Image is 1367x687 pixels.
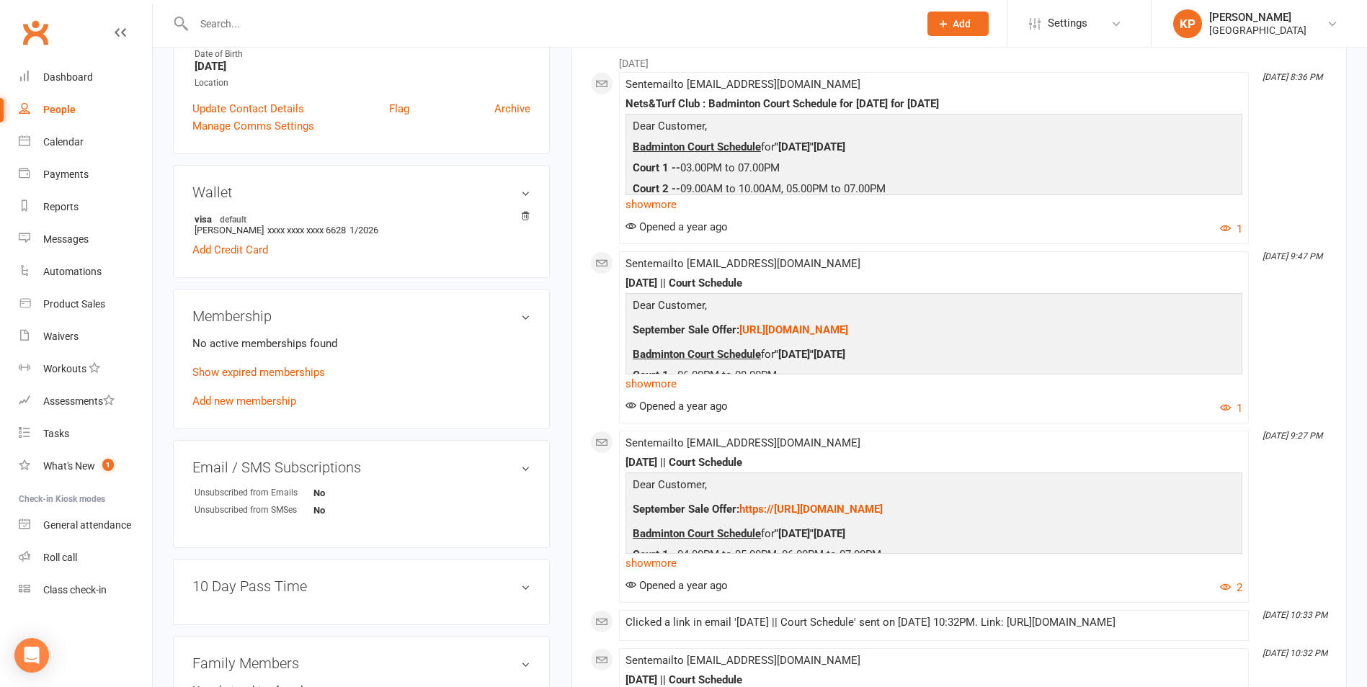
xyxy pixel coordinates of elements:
[43,233,89,245] div: Messages
[43,71,93,83] div: Dashboard
[625,436,860,449] span: Sent email to [EMAIL_ADDRESS][DOMAIN_NAME]
[1209,11,1306,24] div: [PERSON_NAME]
[17,14,53,50] a: Clubworx
[19,385,152,418] a: Assessments
[625,374,1242,394] a: show more
[1173,9,1202,38] div: KP
[633,503,883,516] b: September Sale Offer:
[195,48,530,61] div: Date of Birth
[761,140,814,153] span: for
[775,348,814,361] b: "[DATE]"
[739,503,883,516] a: https://[URL][DOMAIN_NAME]
[19,574,152,606] a: Class kiosk mode
[19,418,152,450] a: Tasks
[192,100,304,117] a: Update Contact Details
[19,158,152,191] a: Payments
[267,225,346,235] span: xxxx xxxx xxxx 6628
[349,225,378,235] span: 1/2026
[633,478,707,491] span: Dear Customer,
[761,348,814,361] span: for
[775,140,814,153] b: "[DATE]"
[19,191,152,223] a: Reports
[192,655,530,671] h3: Family Members
[215,213,251,225] span: default
[192,578,530,594] h3: 10 Day Pass Time
[1220,220,1242,238] button: 1
[43,363,86,374] div: Workouts
[195,213,523,225] strong: visa
[19,61,152,94] a: Dashboard
[633,548,669,561] b: Court 1
[43,201,79,212] div: Reports
[43,460,95,472] div: What's New
[19,126,152,158] a: Calendar
[102,459,114,471] span: 1
[633,299,707,312] span: Dear Customer,
[633,527,761,540] u: Badminton Court Schedule
[192,459,530,475] h3: Email / SMS Subscriptions
[19,509,152,542] a: General attendance kiosk mode
[629,159,1239,180] p: 03.00PM to 07.00PM
[19,288,152,320] a: Product Sales
[192,366,325,379] a: Show expired memberships
[19,353,152,385] a: Workouts
[590,48,1328,71] li: [DATE]
[633,548,881,561] span: -- 04.00PM to 05.00PM, 06.00PM to 07.00PM
[625,579,728,592] span: Opened a year ago
[494,100,530,117] a: Archive
[775,527,814,540] b: "[DATE]"
[19,223,152,256] a: Messages
[1263,72,1322,82] i: [DATE] 8:36 PM
[625,400,728,413] span: Opened a year ago
[192,241,268,259] a: Add Credit Card
[1220,400,1242,417] button: 1
[43,104,76,115] div: People
[195,503,313,517] div: Unsubscribed from SMSes
[43,136,84,148] div: Calendar
[814,140,845,153] b: [DATE]
[633,140,761,153] u: Badminton Court Schedule
[625,257,860,270] span: Sent email to [EMAIL_ADDRESS][DOMAIN_NAME]
[43,428,69,439] div: Tasks
[192,184,530,200] h3: Wallet
[625,78,860,91] span: Sent email to [EMAIL_ADDRESS][DOMAIN_NAME]
[680,182,886,195] span: 09.00AM to 10.00AM, 05.00PM to 07.00PM
[1048,7,1087,40] span: Settings
[633,120,707,133] span: Dear Customer,
[43,298,105,310] div: Product Sales
[14,638,49,673] div: Open Intercom Messenger
[19,450,152,482] a: What's New1
[1263,251,1322,261] i: [DATE] 9:47 PM
[633,369,777,382] span: -- 06.00PM to 08.00PM
[192,211,530,238] li: [PERSON_NAME]
[1263,648,1327,658] i: [DATE] 10:32 PM
[927,12,989,36] button: Add
[633,369,669,382] b: Court 1
[43,584,107,596] div: Class check-in
[43,395,115,407] div: Assessments
[1263,610,1327,620] i: [DATE] 10:33 PM
[625,616,1242,629] div: Clicked a link in email '[DATE] || Court Schedule' sent on [DATE] 10:32PM. Link: [URL][DOMAIN_NAME]
[190,14,909,34] input: Search...
[195,486,313,500] div: Unsubscribed from Emails
[192,335,530,352] p: No active memberships found
[625,553,1242,573] a: show more
[19,320,152,353] a: Waivers
[1263,431,1322,441] i: [DATE] 9:27 PM
[313,488,396,498] strong: No
[633,323,848,336] b: September Sale Offer:
[19,542,152,574] a: Roll call
[625,674,1242,686] div: [DATE] || Court Schedule
[633,161,680,174] b: Court 1 --
[43,331,79,342] div: Waivers
[625,654,860,667] span: Sent email to [EMAIL_ADDRESS][DOMAIN_NAME]
[192,308,530,324] h3: Membership
[1220,579,1242,596] button: 2
[814,527,845,540] b: [DATE]
[761,527,814,540] span: for
[313,505,396,516] strong: No
[814,348,845,361] b: [DATE]
[43,169,89,180] div: Payments
[195,60,530,73] strong: [DATE]
[195,76,530,90] div: Location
